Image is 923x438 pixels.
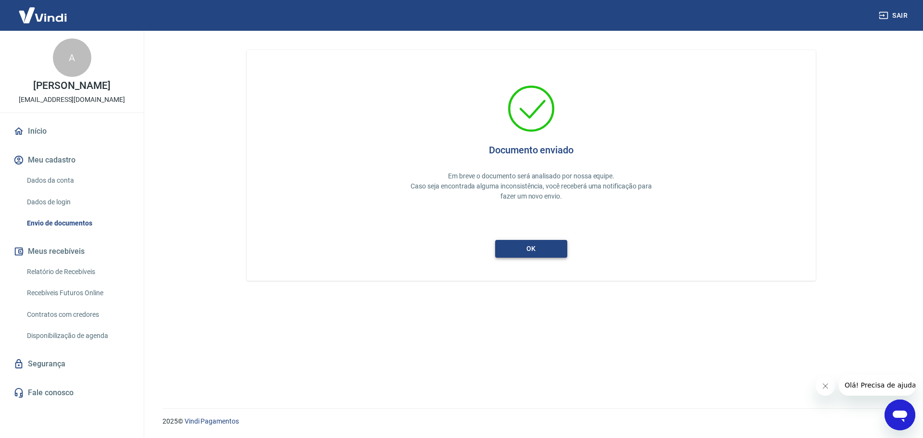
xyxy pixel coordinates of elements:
[185,417,239,425] a: Vindi Pagamentos
[23,262,132,282] a: Relatório de Recebíveis
[33,81,110,91] p: [PERSON_NAME]
[23,213,132,233] a: Envio de documentos
[816,376,835,396] iframe: Fechar mensagem
[23,305,132,325] a: Contratos com credores
[405,181,658,201] p: Caso seja encontrada alguma inconsistência, você receberá uma notificação para fazer um novo envio.
[23,326,132,346] a: Disponibilização de agenda
[12,382,132,403] a: Fale conosco
[12,0,74,30] img: Vindi
[19,95,125,105] p: [EMAIL_ADDRESS][DOMAIN_NAME]
[12,150,132,171] button: Meu cadastro
[6,7,81,14] span: Olá! Precisa de ajuda?
[495,240,567,258] button: ok
[162,416,900,426] p: 2025 ©
[885,400,915,430] iframe: Botão para abrir a janela de mensagens
[405,171,658,181] p: Em breve o documento será analisado por nossa equipe.
[877,7,911,25] button: Sair
[23,192,132,212] a: Dados de login
[12,353,132,375] a: Segurança
[23,283,132,303] a: Recebíveis Futuros Online
[489,144,574,156] h4: Documento enviado
[12,121,132,142] a: Início
[839,375,915,396] iframe: Mensagem da empresa
[23,171,132,190] a: Dados da conta
[12,241,132,262] button: Meus recebíveis
[53,38,91,77] div: A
